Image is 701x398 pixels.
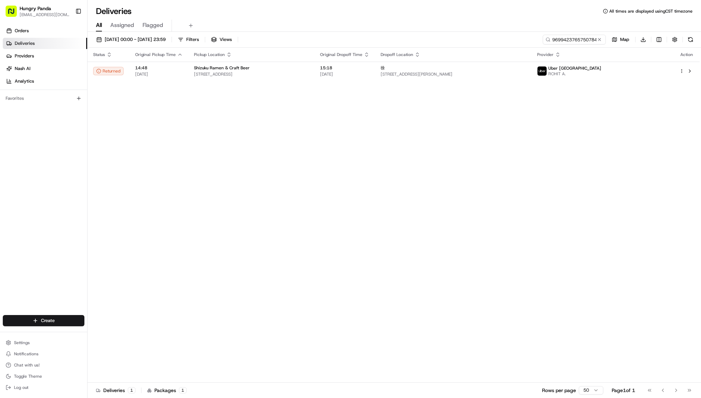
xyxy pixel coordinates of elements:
span: Shizuku Ramen & Craft Beer [194,65,250,71]
span: Toggle Theme [14,373,42,379]
div: 1 [179,387,187,393]
button: Hungry Panda [20,5,51,12]
button: Settings [3,338,84,348]
img: uber-new-logo.jpeg [537,67,547,76]
span: Settings [14,340,30,345]
div: Packages [147,387,187,394]
span: 15:18 [320,65,369,71]
span: Uber [GEOGRAPHIC_DATA] [548,65,601,71]
a: Deliveries [3,38,87,49]
button: Filters [175,35,202,44]
button: Returned [93,67,124,75]
span: Deliveries [15,40,35,47]
span: Analytics [15,78,34,84]
input: Type to search [543,35,606,44]
a: Nash AI [3,63,87,74]
div: Deliveries [96,387,136,394]
span: [DATE] [135,71,183,77]
button: [EMAIL_ADDRESS][DOMAIN_NAME] [20,12,70,18]
button: Chat with us! [3,360,84,370]
a: Providers [3,50,87,62]
span: Original Pickup Time [135,52,176,57]
p: Rows per page [542,387,576,394]
span: ROHIT A. [548,71,601,77]
div: 1 [128,387,136,393]
button: Notifications [3,349,84,359]
button: [DATE] 00:00 - [DATE] 23:59 [93,35,169,44]
span: Assigned [110,21,134,29]
button: Refresh [686,35,695,44]
span: Provider [537,52,554,57]
a: Analytics [3,76,87,87]
h1: Deliveries [96,6,132,17]
div: Favorites [3,93,84,104]
span: Create [41,317,55,324]
span: All [96,21,102,29]
span: Views [220,36,232,43]
span: [STREET_ADDRESS] [194,71,309,77]
span: Pickup Location [194,52,225,57]
span: [DATE] [320,71,369,77]
button: Views [208,35,235,44]
span: 徐 [381,65,385,71]
span: 14:48 [135,65,183,71]
span: Orders [15,28,29,34]
span: Dropoff Location [381,52,413,57]
button: Hungry Panda[EMAIL_ADDRESS][DOMAIN_NAME] [3,3,72,20]
span: Providers [15,53,34,59]
a: Orders [3,25,87,36]
div: Action [679,52,694,57]
button: Toggle Theme [3,371,84,381]
span: Flagged [143,21,163,29]
span: [DATE] 00:00 - [DATE] 23:59 [105,36,166,43]
span: Status [93,52,105,57]
span: Nash AI [15,65,30,72]
span: Filters [186,36,199,43]
span: [STREET_ADDRESS][PERSON_NAME] [381,71,526,77]
button: Log out [3,383,84,392]
button: Create [3,315,84,326]
span: All times are displayed using CST timezone [609,8,693,14]
span: Notifications [14,351,39,357]
button: Map [609,35,632,44]
span: Original Dropoff Time [320,52,362,57]
div: Page 1 of 1 [612,387,635,394]
span: Map [620,36,629,43]
span: Chat with us! [14,362,40,368]
span: Log out [14,385,28,390]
